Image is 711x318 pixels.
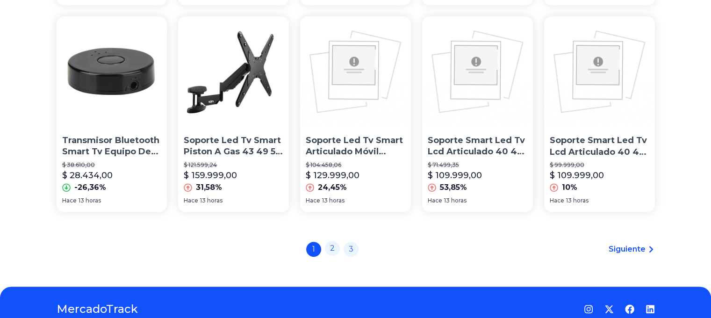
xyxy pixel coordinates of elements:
[300,16,411,127] img: Soporte Led Tv Smart Articulado Móvil 32 42 40 43 50 55 65
[604,304,614,314] a: Twitter
[62,161,162,169] p: $ 38.610,00
[625,304,634,314] a: Facebook
[440,182,467,193] p: 53,85%
[562,182,577,193] p: 10%
[422,16,533,127] img: Soporte Smart Led Tv Lcd Articulado 40 42 50 55 65 Pulgadas
[62,135,162,158] p: Transmisor Bluetooth Smart Tv Equipo De Audio Mp3 Dvd
[544,16,655,212] a: Soporte Smart Led Tv Lcd Articulado 40 42 50 55 65 PulgadasSoporte Smart Led Tv Lcd Articulado 40...
[57,16,167,212] a: Transmisor Bluetooth Smart Tv Equipo De Audio Mp3 DvdTransmisor Bluetooth Smart Tv Equipo De Audi...
[184,135,283,158] p: Soporte Led Tv Smart Piston A Gas 43 49 50 55 65 75 Iofi
[306,135,405,158] p: Soporte Led Tv Smart Articulado Móvil [PHONE_NUMBER] 65
[584,304,593,314] a: Instagram
[609,244,646,255] span: Siguiente
[57,302,138,317] a: MercadoTrack
[74,182,106,193] p: -26,36%
[62,169,113,182] p: $ 28.434,00
[428,161,527,169] p: $ 71.499,35
[544,16,655,127] img: Soporte Smart Led Tv Lcd Articulado 40 42 50 55 65 Pulgadas
[550,197,564,204] span: Hace
[178,16,289,212] a: Soporte Led Tv Smart Piston A Gas 43 49 50 55 65 75 IofiSoporte Led Tv Smart Piston A Gas 43 49 5...
[79,197,101,204] span: 13 horas
[428,169,482,182] p: $ 109.999,00
[306,161,405,169] p: $ 104.458,06
[646,304,655,314] a: LinkedIn
[306,169,359,182] p: $ 129.999,00
[196,182,222,193] p: 31,58%
[609,244,655,255] a: Siguiente
[318,182,347,193] p: 24,45%
[344,242,359,257] a: 3
[550,169,604,182] p: $ 109.999,00
[184,197,198,204] span: Hace
[300,16,411,212] a: Soporte Led Tv Smart Articulado Móvil 32 42 40 43 50 55 65Soporte Led Tv Smart Articulado Móvil [...
[184,161,283,169] p: $ 121.599,24
[566,197,589,204] span: 13 horas
[200,197,223,204] span: 13 horas
[178,16,289,127] img: Soporte Led Tv Smart Piston A Gas 43 49 50 55 65 75 Iofi
[444,197,467,204] span: 13 horas
[184,169,237,182] p: $ 159.999,00
[550,161,649,169] p: $ 99.999,00
[62,197,77,204] span: Hace
[325,241,340,256] a: 2
[428,197,442,204] span: Hace
[550,135,649,158] p: Soporte Smart Led Tv Lcd Articulado 40 42 50 55 65 Pulgadas
[306,197,320,204] span: Hace
[57,16,167,127] img: Transmisor Bluetooth Smart Tv Equipo De Audio Mp3 Dvd
[422,16,533,212] a: Soporte Smart Led Tv Lcd Articulado 40 42 50 55 65 PulgadasSoporte Smart Led Tv Lcd Articulado 40...
[428,135,527,158] p: Soporte Smart Led Tv Lcd Articulado 40 42 50 55 65 Pulgadas
[322,197,345,204] span: 13 horas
